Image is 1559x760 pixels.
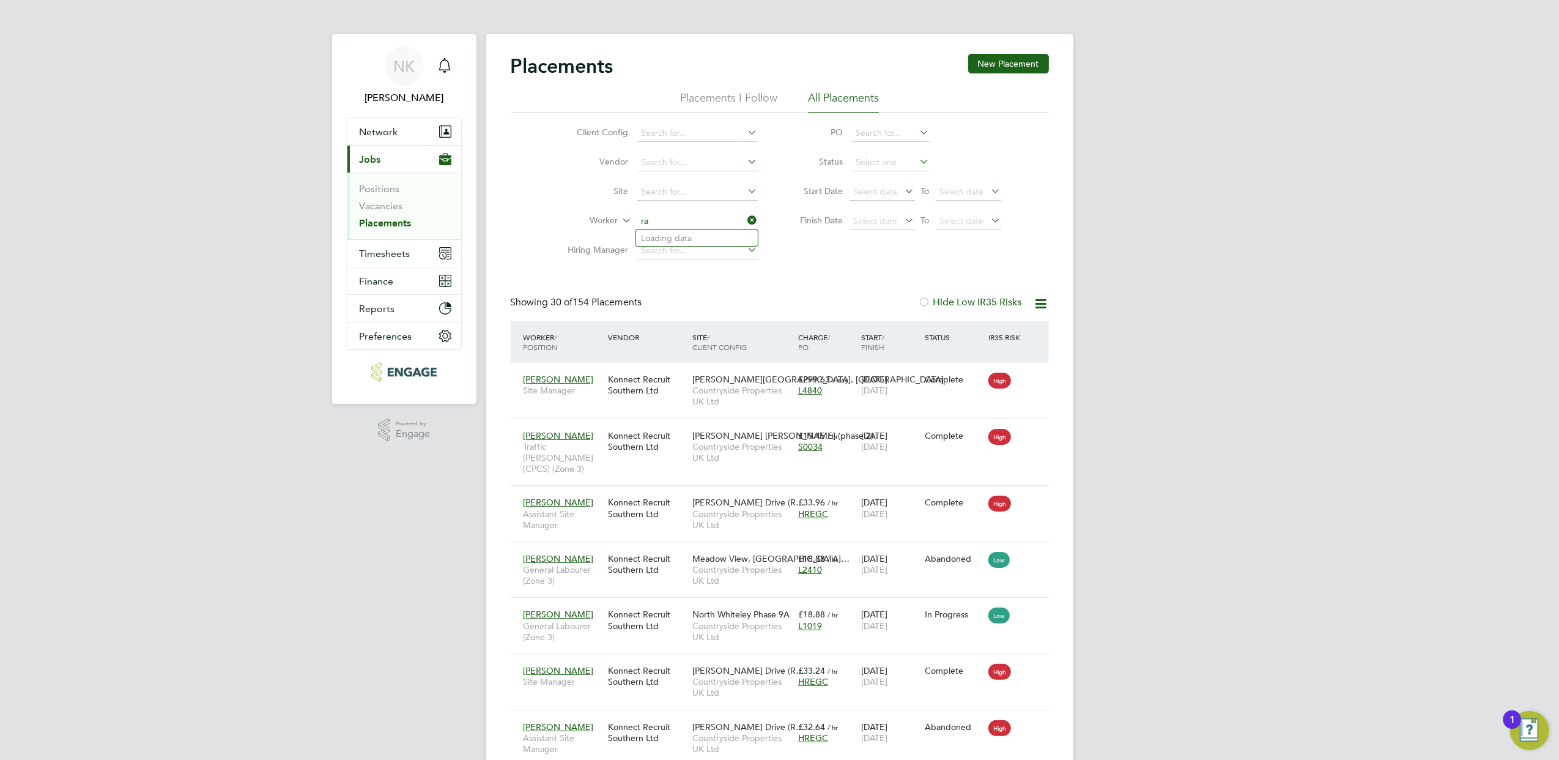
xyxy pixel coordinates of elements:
li: All Placements [808,91,879,113]
div: [DATE] [858,715,922,750]
span: General Labourer (Zone 3) [524,620,602,643]
span: £33.96 [798,497,825,508]
input: Search for... [637,242,758,259]
div: Charge [795,326,859,358]
span: [DATE] [861,509,887,520]
span: Site Manager [524,676,602,687]
button: Finance [347,267,461,294]
span: [DATE] [861,620,887,631]
h2: Placements [511,54,613,78]
div: Complete [925,374,982,385]
div: [DATE] [858,547,922,581]
span: Preferences [360,330,412,342]
div: [DATE] [858,603,922,637]
span: Select date [940,186,984,197]
span: £18.88 [798,609,825,620]
div: Status [922,326,985,348]
span: / Position [524,332,558,352]
label: Start Date [788,185,843,196]
nav: Main navigation [332,34,476,404]
span: HREGC [798,509,828,520]
div: 1 [1509,720,1515,736]
div: IR35 Risk [985,326,1028,348]
span: [PERSON_NAME] [524,609,594,620]
div: [DATE] [858,659,922,693]
span: Countryside Properties UK Ltd [692,564,792,586]
div: Showing [511,296,645,309]
span: [DATE] [861,441,887,452]
button: Timesheets [347,240,461,267]
span: [PERSON_NAME] [524,721,594,732]
span: HREGC [798,732,828,743]
span: NK [393,58,415,74]
span: / hr [828,723,838,732]
label: Vendor [558,156,629,167]
div: Konnect Recruit Southern Ltd [605,659,689,693]
span: / hr [828,554,838,564]
div: [DATE] [858,368,922,402]
span: L4840 [798,385,822,396]
span: To [917,212,933,228]
span: Engage [396,429,430,439]
span: / day [832,375,848,384]
div: Konnect Recruit Southern Ltd [605,424,689,458]
a: [PERSON_NAME]General Labourer (Zone 3)Konnect Recruit Southern LtdNorth Whiteley Phase 9ACountrys... [520,602,1049,613]
label: Hide Low IR35 Risks [919,296,1022,308]
span: Countryside Properties UK Ltd [692,509,792,531]
span: 154 Placements [551,296,642,308]
span: [DATE] [861,564,887,575]
li: Placements I Follow [680,91,777,113]
span: / hr [828,498,838,507]
span: L1019 [798,620,822,631]
span: Select date [854,215,898,226]
span: General Labourer (Zone 3) [524,564,602,586]
span: High [988,496,1011,512]
div: Konnect Recruit Southern Ltd [605,547,689,581]
div: [DATE] [858,424,922,458]
span: Assistant Site Manager [524,732,602,754]
div: Complete [925,497,982,508]
span: [DATE] [861,385,887,396]
span: £299.63 [798,374,830,385]
label: Client Config [558,127,629,138]
div: Abandoned [925,721,982,732]
span: 30 of [551,296,573,308]
span: [DATE] [861,732,887,743]
span: HREGC [798,676,828,687]
span: Traffic [PERSON_NAME] (CPCS) (Zone 3) [524,441,602,475]
span: £18.88 [798,553,825,564]
input: Search for... [637,125,758,142]
div: Worker [520,326,605,358]
a: NK[PERSON_NAME] [347,47,462,105]
input: Search for... [852,125,930,142]
span: High [988,429,1011,445]
span: Countryside Properties UK Ltd [692,385,792,407]
li: Loading data [636,230,758,246]
span: Finance [360,275,394,287]
input: Search for... [637,154,758,171]
button: Reports [347,295,461,322]
span: North Whiteley Phase 9A [692,609,790,620]
label: Worker [548,215,618,227]
span: High [988,720,1011,736]
div: Abandoned [925,553,982,564]
span: Low [988,552,1010,568]
input: Search for... [637,184,758,201]
span: Countryside Properties UK Ltd [692,732,792,754]
input: Search for... [637,213,758,230]
div: Konnect Recruit Southern Ltd [605,603,689,637]
span: [PERSON_NAME] Drive (R… [692,497,804,508]
img: konnectrecruit-logo-retina.png [371,362,437,382]
span: High [988,373,1011,389]
div: [DATE] [858,491,922,525]
span: [PERSON_NAME] [524,553,594,564]
a: Go to home page [347,362,462,382]
input: Select one [852,154,930,171]
label: Status [788,156,843,167]
a: [PERSON_NAME]General Labourer (Zone 3)Konnect Recruit Southern LtdMeadow View, [GEOGRAPHIC_DATA]…... [520,546,1049,557]
span: To [917,183,933,199]
span: Countryside Properties UK Ltd [692,441,792,463]
div: Konnect Recruit Southern Ltd [605,715,689,750]
span: / Finish [861,332,884,352]
span: [PERSON_NAME] [PERSON_NAME] (phase 2) [692,430,873,441]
